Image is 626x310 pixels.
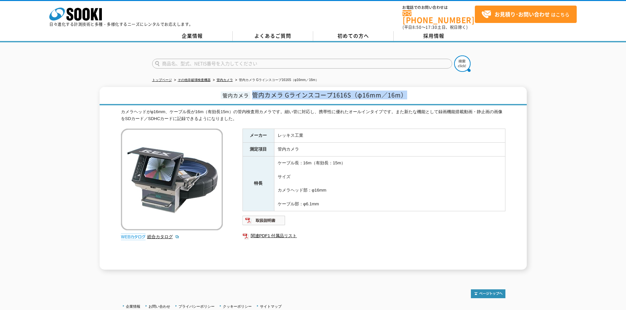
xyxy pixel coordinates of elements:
img: 管内カメラ Gラインスコープ1616S（φ16mm／16m） [121,129,223,230]
span: 8:50 [412,24,422,30]
a: 企業情報 [152,31,233,41]
span: 初めての方へ [337,32,369,39]
a: お見積り･お問い合わせはこちら [475,6,577,23]
td: 管内カメラ [274,143,505,156]
td: ケーブル長：16m（有効長：15m） サイズ カメラヘッド部：φ16mm ケーブル部：φ6.1mm [274,156,505,211]
a: クッキーポリシー [223,304,252,308]
img: 取扱説明書 [243,215,286,226]
th: 測定項目 [243,143,274,156]
a: お問い合わせ [149,304,170,308]
input: 商品名、型式、NETIS番号を入力してください [152,59,452,69]
a: トップページ [152,78,172,82]
img: btn_search.png [454,55,471,72]
img: webカタログ [121,234,146,240]
a: サイトマップ [260,304,282,308]
a: 総合カタログ [147,234,179,239]
div: カメラヘッドがφ16mm、ケーブル長が16m（有効長15m）の管内検査用カメラです。細い管に対応し、携帯性に優れたオールインタイプです。また新たな機能として録画機能搭載動画・静止画の画像をSDカ... [121,109,505,122]
a: その他非破壊検査機器 [178,78,211,82]
th: 特長 [243,156,274,211]
a: 関連PDF1 付属品リスト [243,232,505,240]
a: 取扱説明書 [243,219,286,224]
li: 管内カメラ Gラインスコープ1616S（φ16mm／16m） [234,77,319,84]
a: 初めての方へ [313,31,394,41]
span: お電話でのお問い合わせは [403,6,475,10]
strong: お見積り･お問い合わせ [495,10,550,18]
a: 企業情報 [126,304,140,308]
img: トップページへ [471,289,505,298]
a: 管内カメラ [217,78,233,82]
a: よくあるご質問 [233,31,313,41]
a: 採用情報 [394,31,474,41]
p: 日々進化する計測技術と多種・多様化するニーズにレンタルでお応えします。 [49,22,193,26]
span: 17:30 [426,24,437,30]
span: はこちら [481,10,569,19]
td: レッキス工業 [274,129,505,143]
th: メーカー [243,129,274,143]
span: 管内カメラ [221,92,250,99]
span: (平日 ～ 土日、祝日除く) [403,24,468,30]
a: プライバシーポリシー [178,304,215,308]
span: 管内カメラ Gラインスコープ1616S（φ16mm／16m） [252,91,407,99]
a: [PHONE_NUMBER] [403,10,475,24]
